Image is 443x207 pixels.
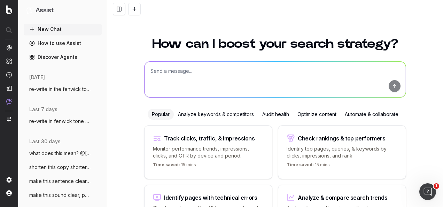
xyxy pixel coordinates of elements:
span: [DATE] [29,74,45,81]
span: 1 [434,183,439,189]
img: Analytics [6,45,12,51]
div: Automate & collaborate [341,109,403,120]
div: Optimize content [293,109,341,120]
button: make this sentence clear to understand: [24,176,102,187]
div: Analyze & compare search trends [298,195,388,200]
button: re-write in fenwick tone of voice: [PERSON_NAME] [24,116,102,127]
img: My account [6,190,12,196]
div: Identify pages with technical errors [164,195,257,200]
div: Analyze keywords & competitors [174,109,258,120]
iframe: Intercom live chat [419,183,436,200]
img: Studio [6,85,12,91]
img: Setting [6,177,12,183]
button: shorten this copy shorter and snappier: [24,162,102,173]
div: Check rankings & top performers [298,136,386,141]
img: Botify logo [6,5,12,14]
span: shorten this copy shorter and snappier: [29,164,91,171]
img: Assist [6,99,12,105]
span: Time saved: [153,162,180,167]
a: How to use Assist [24,38,102,49]
img: Assist [26,7,33,14]
h1: Assist [36,6,54,15]
div: Audit health [258,109,293,120]
span: make this sentence clear to understand: [29,178,91,185]
img: Activation [6,72,12,78]
img: Switch project [7,117,11,122]
div: Track clicks, traffic, & impressions [164,136,255,141]
p: Monitor performance trends, impressions, clicks, and CTR by device and period. [153,145,264,159]
span: re-write in the fenwick tone of voice: [29,86,91,93]
button: make this sound clear, polite & professi [24,190,102,201]
p: Identify top pages, queries, & keywords by clicks, impressions, and rank. [287,145,397,159]
a: Discover Agents [24,52,102,63]
span: last 7 days [29,106,57,113]
span: make this sound clear, polite & professi [29,192,91,199]
button: New Chat [24,24,102,35]
h1: How can I boost your search strategy? [144,38,406,50]
button: what does this mean? @[PERSON_NAME]-Pepra I' [24,148,102,159]
span: last 30 days [29,138,61,145]
span: Time saved: [287,162,314,167]
span: re-write in fenwick tone of voice: [PERSON_NAME] [29,118,91,125]
div: Popular [148,109,174,120]
p: 15 mins [287,162,330,170]
img: Intelligence [6,58,12,64]
button: re-write in the fenwick tone of voice: [24,84,102,95]
p: 15 mins [153,162,196,170]
button: Assist [26,6,99,15]
span: what does this mean? @[PERSON_NAME]-Pepra I' [29,150,91,157]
